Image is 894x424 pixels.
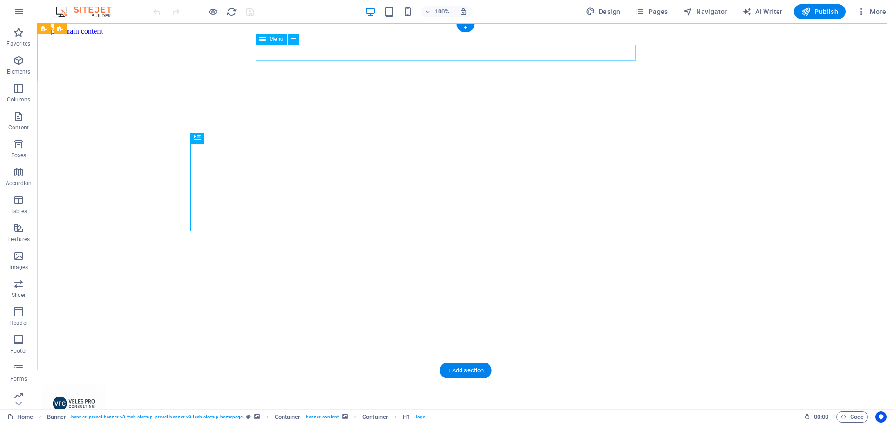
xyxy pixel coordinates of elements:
[226,7,237,17] i: Reload page
[631,4,671,19] button: Pages
[853,4,890,19] button: More
[742,7,783,16] span: AI Writer
[362,411,388,423] span: Click to select. Double-click to edit
[403,411,410,423] span: Click to select. Double-click to edit
[875,411,887,423] button: Usercentrics
[804,411,829,423] h6: Session time
[7,96,30,103] p: Columns
[246,414,251,419] i: This element is a customizable preset
[435,6,450,17] h6: 100%
[54,6,123,17] img: Editor Logo
[840,411,864,423] span: Code
[207,6,218,17] button: Click here to leave preview mode and continue editing
[10,347,27,355] p: Footer
[7,40,30,47] p: Favorites
[814,411,828,423] span: 00 00
[794,4,846,19] button: Publish
[836,411,868,423] button: Code
[11,152,27,159] p: Boxes
[70,411,243,423] span: . banner .preset-banner-v3-tech-startup .preset-banner-v3-tech-startup-homepage
[738,4,786,19] button: AI Writer
[7,411,33,423] a: Click to cancel selection. Double-click to open Pages
[270,36,284,42] span: Menu
[6,180,32,187] p: Accordion
[7,68,31,75] p: Elements
[683,7,727,16] span: Navigator
[9,319,28,327] p: Header
[7,236,30,243] p: Features
[47,411,426,423] nav: breadcrumb
[414,411,425,423] span: . logo
[440,363,492,378] div: + Add section
[421,6,454,17] button: 100%
[10,208,27,215] p: Tables
[254,414,260,419] i: This element contains a background
[857,7,886,16] span: More
[47,411,67,423] span: Click to select. Double-click to edit
[456,24,474,32] div: +
[635,7,668,16] span: Pages
[275,411,301,423] span: Click to select. Double-click to edit
[10,375,27,383] p: Forms
[820,413,822,420] span: :
[582,4,624,19] div: Design (Ctrl+Alt+Y)
[586,7,621,16] span: Design
[459,7,467,16] i: On resize automatically adjust zoom level to fit chosen device.
[305,411,339,423] span: . banner-content
[12,291,26,299] p: Slider
[226,6,237,17] button: reload
[679,4,731,19] button: Navigator
[801,7,838,16] span: Publish
[4,4,66,12] a: Skip to main content
[582,4,624,19] button: Design
[9,263,28,271] p: Images
[8,124,29,131] p: Content
[342,414,348,419] i: This element contains a background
